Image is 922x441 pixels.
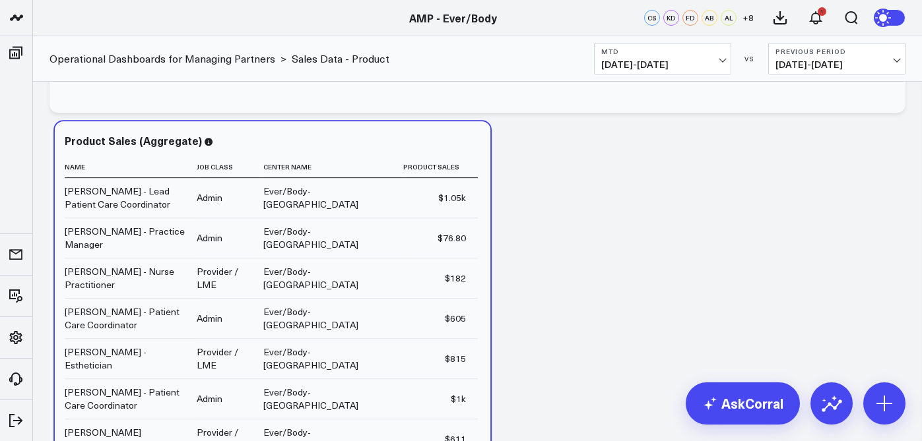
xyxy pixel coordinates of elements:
[445,312,466,325] div: $605
[263,265,391,291] div: Ever/Body-[GEOGRAPHIC_DATA]
[682,10,698,26] div: FD
[403,156,478,178] th: Product Sales
[197,312,222,325] div: Admin
[768,43,906,74] button: Previous Period[DATE]-[DATE]
[740,10,756,26] button: +8
[65,345,185,372] div: [PERSON_NAME] - Esthetician
[601,59,724,70] span: [DATE] - [DATE]
[263,345,391,372] div: Ever/Body-[GEOGRAPHIC_DATA]
[818,7,826,16] div: 1
[409,11,497,25] a: AMP - Ever/Body
[263,305,391,332] div: Ever/Body-[GEOGRAPHIC_DATA]
[775,59,898,70] span: [DATE] - [DATE]
[263,185,391,211] div: Ever/Body-[GEOGRAPHIC_DATA]
[49,51,275,66] a: Operational Dashboards for Managing Partners
[263,386,391,412] div: Ever/Body-[GEOGRAPHIC_DATA]
[292,51,389,66] a: Sales Data - Product
[445,272,466,285] div: $182
[65,133,202,148] div: Product Sales (Aggregate)
[65,185,185,211] div: [PERSON_NAME] - Lead Patient Care Coordinator
[263,156,403,178] th: Center Name
[65,386,185,412] div: [PERSON_NAME] - Patient Care Coordinator
[775,47,898,55] b: Previous Period
[197,231,222,245] div: Admin
[742,13,754,22] span: + 8
[197,265,251,291] div: Provider / LME
[663,10,679,26] div: KD
[65,265,185,291] div: [PERSON_NAME] - Nurse Practitioner
[197,345,251,372] div: Provider / LME
[263,225,391,251] div: Ever/Body-[GEOGRAPHIC_DATA]
[702,10,717,26] div: AB
[49,51,286,66] div: >
[65,305,185,332] div: [PERSON_NAME] - Patient Care Coordinator
[738,55,762,63] div: VS
[686,382,800,425] a: AskCorral
[721,10,737,26] div: AL
[451,392,466,405] div: $1k
[197,392,222,405] div: Admin
[65,156,197,178] th: Name
[438,191,466,204] div: $1.05k
[601,47,724,55] b: MTD
[445,352,466,365] div: $815
[438,231,466,245] div: $76.80
[197,191,222,204] div: Admin
[65,225,185,251] div: [PERSON_NAME] - Practice Manager
[644,10,660,26] div: CS
[594,43,731,74] button: MTD[DATE]-[DATE]
[197,156,263,178] th: Job Class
